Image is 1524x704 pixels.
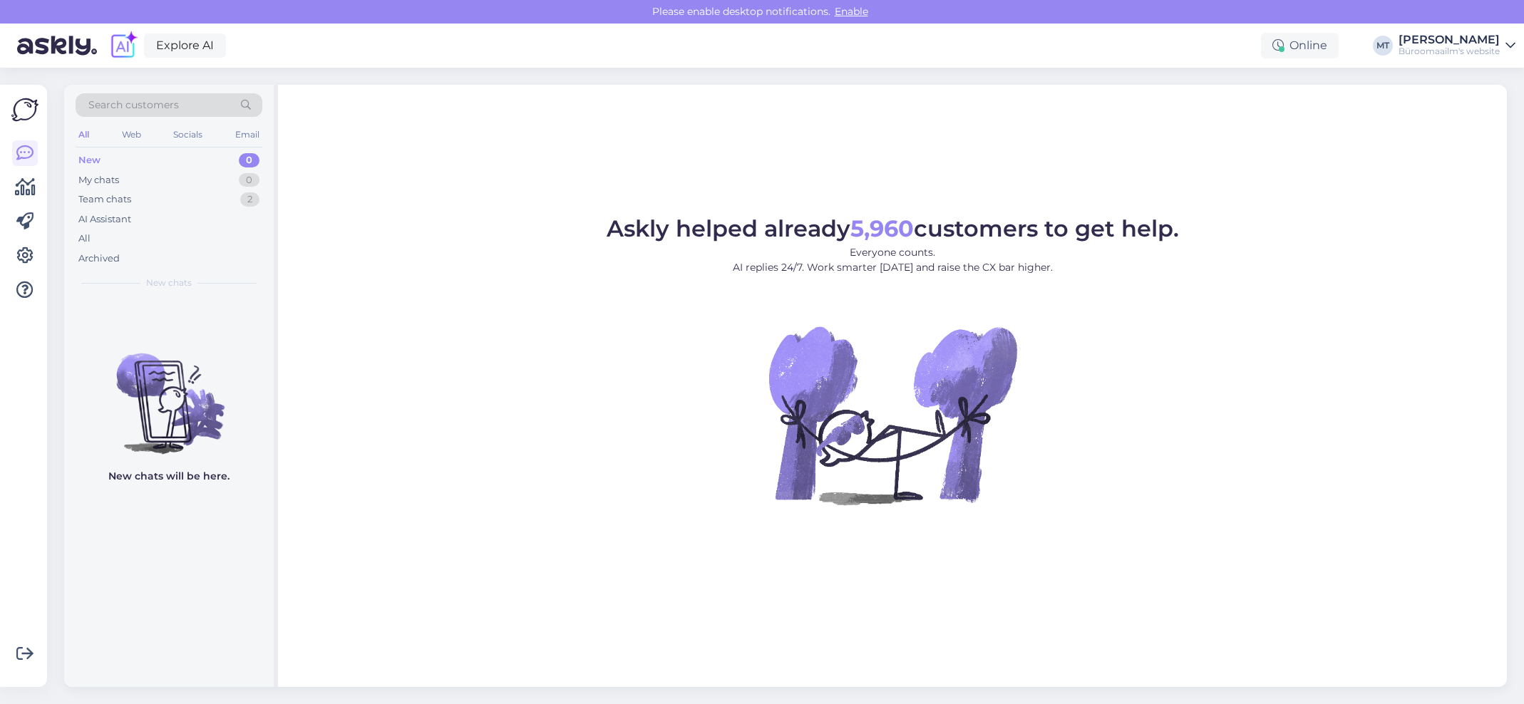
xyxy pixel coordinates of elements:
div: All [78,232,91,246]
span: New chats [146,276,192,289]
div: AI Assistant [78,212,131,227]
div: MT [1373,36,1393,56]
div: Socials [170,125,205,144]
img: explore-ai [108,31,138,61]
div: [PERSON_NAME] [1399,34,1500,46]
img: No Chat active [764,286,1021,543]
p: Everyone counts. AI replies 24/7. Work smarter [DATE] and raise the CX bar higher. [607,245,1179,275]
span: Search customers [88,98,179,113]
span: Askly helped already customers to get help. [607,214,1179,242]
div: Team chats [78,192,131,207]
span: Enable [830,5,872,18]
div: 0 [239,173,259,187]
div: Archived [78,252,120,266]
p: New chats will be here. [108,469,230,484]
img: No chats [64,328,274,456]
a: [PERSON_NAME]Büroomaailm's website [1399,34,1515,57]
b: 5,960 [850,214,914,242]
div: New [78,153,101,167]
div: Email [232,125,262,144]
div: Web [119,125,144,144]
div: My chats [78,173,119,187]
div: 0 [239,153,259,167]
img: Askly Logo [11,96,38,123]
div: All [76,125,92,144]
div: 2 [240,192,259,207]
a: Explore AI [144,33,226,58]
div: Online [1261,33,1339,58]
div: Büroomaailm's website [1399,46,1500,57]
